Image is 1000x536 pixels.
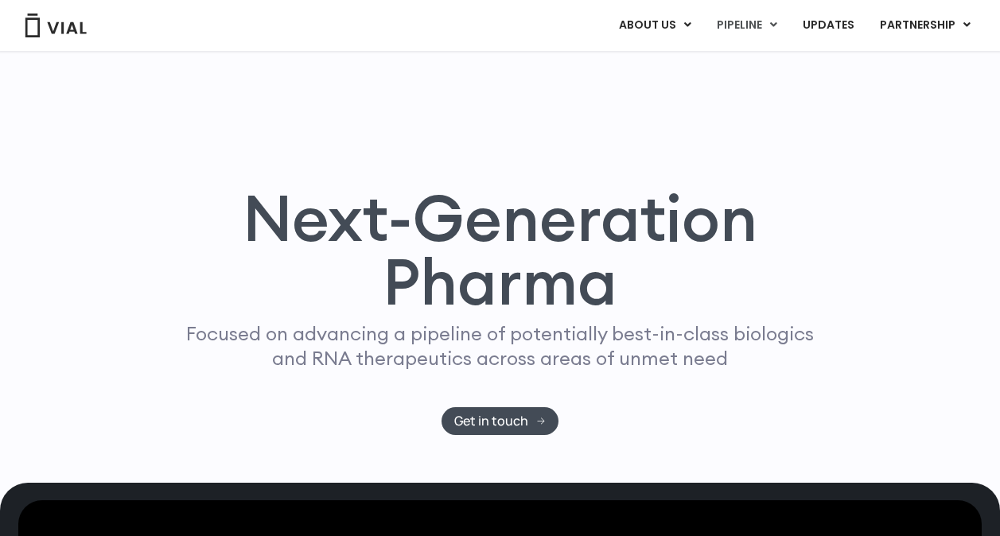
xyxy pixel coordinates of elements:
p: Focused on advancing a pipeline of potentially best-in-class biologics and RNA therapeutics acros... [180,321,821,371]
a: PIPELINEMenu Toggle [704,12,789,39]
a: PARTNERSHIPMenu Toggle [867,12,983,39]
a: UPDATES [790,12,866,39]
a: Get in touch [442,407,558,435]
a: ABOUT USMenu Toggle [606,12,703,39]
span: Get in touch [454,415,528,427]
img: Vial Logo [24,14,88,37]
h1: Next-Generation Pharma [156,186,845,313]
